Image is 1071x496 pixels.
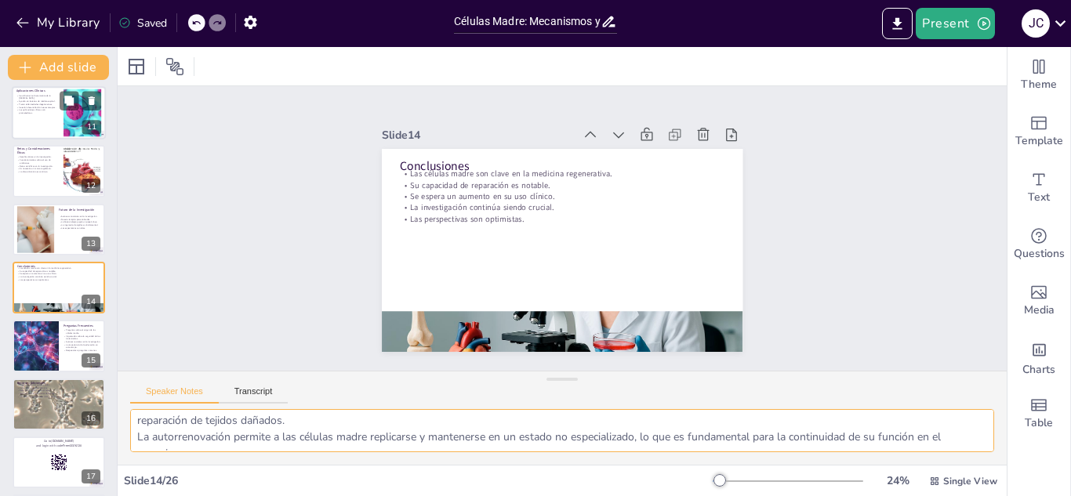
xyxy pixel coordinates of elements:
[12,10,107,35] button: My Library
[454,10,601,33] input: Insert title
[13,320,105,371] div: https://cdn.sendsteps.com/images/logo/sendsteps_logo_white.pnghttps://cdn.sendsteps.com/images/lo...
[400,191,724,202] p: Se espera un aumento en su uso clínico.
[400,168,724,179] p: Las células madre son clave en la medicina regenerativa.
[82,469,100,483] div: 17
[13,378,105,430] div: https://cdn.sendsteps.com/images/logo/sendsteps_logo_white.pnghttps://cdn.sendsteps.com/images/lo...
[64,343,100,349] p: La importancia de la educación en este campo.
[17,386,100,389] p: Incluir referencias académicas.
[16,94,59,100] p: Se utilizan en el tratamiento de la [MEDICAL_DATA].
[1007,47,1070,103] div: Change the overall theme
[12,86,106,139] div: https://cdn.sendsteps.com/images/logo/sendsteps_logo_white.pnghttps://cdn.sendsteps.com/images/lo...
[59,220,100,223] p: La biotecnología jugará un papel clave.
[879,473,917,488] div: 24 %
[1007,386,1070,442] div: Add a table
[124,473,713,488] div: Slide 14 / 26
[59,226,100,230] p: Las expectativas son altas.
[916,8,994,39] button: Present
[17,165,59,168] p: Retos científicos en la investigación.
[17,389,100,392] p: Recomendar libros sobre el tema.
[8,55,109,80] button: Add slide
[82,91,101,110] button: Delete Slide
[17,275,100,278] p: La investigación continúa siendo crucial.
[165,57,184,76] span: Position
[82,120,101,134] div: 11
[400,179,724,190] p: Su capacidad de reparación es notable.
[59,207,100,212] p: Futuro de la Investigación
[64,341,100,344] p: Avances recientes en la investigación.
[1022,361,1055,378] span: Charts
[82,353,100,367] div: 15
[64,349,100,353] p: Respuestas a preguntas comunes.
[17,444,100,448] p: and login with code
[16,103,59,106] p: Tratan enfermedades degenerativas.
[1007,160,1070,216] div: Add text boxes
[64,324,100,328] p: Preguntas Frecuentes
[1028,189,1050,206] span: Text
[1025,415,1053,432] span: Table
[17,392,100,395] p: Recursos de organizaciones dedicadas.
[17,270,100,273] p: Su capacidad de reparación es notable.
[17,168,59,171] p: Es necesario un marco regulatorio.
[17,278,100,281] p: Las perspectivas son optimistas.
[16,89,59,93] p: Aplicaciones Clínicas
[59,223,100,226] p: La ingeniería de tejidos es fundamental.
[16,108,59,114] p: Las aplicaciones clínicas son prometedoras.
[124,54,149,79] div: Layout
[219,386,289,404] button: Transcript
[17,159,59,165] p: Cuestionamientos sobre el uso de embriones.
[400,157,724,174] p: Conclusiones
[17,266,100,270] p: Las células madre son clave en la medicina regenerativa.
[17,147,59,155] p: Retos y Consideraciones Éticas
[130,386,219,404] button: Speaker Notes
[17,380,100,385] p: Recursos Adicionales
[130,409,994,452] textarea: Las células madre son fundamentales para la medicina regenerativa, ya que ofrecen soluciones inno...
[1007,103,1070,160] div: Add ready made slides
[82,237,100,251] div: 13
[17,395,100,398] p: Información sobre conferencias y seminarios.
[17,273,100,276] p: Se espera un aumento en su uso clínico.
[17,383,100,386] p: Proporcionaremos enlaces útiles.
[882,8,913,39] button: Export to PowerPoint
[1022,9,1050,38] div: J C
[17,170,59,173] p: La discusión ética es continua.
[82,411,100,425] div: 16
[64,329,100,335] p: Preguntas sobre el origen de las células madre.
[51,440,74,444] strong: [DOMAIN_NAME]
[16,106,59,109] p: Se están desarrollando nuevas terapias.
[59,218,100,221] p: Nuevas terapias personalizadas.
[1007,273,1070,329] div: Add images, graphics, shapes or video
[1007,216,1070,273] div: Get real-time input from your audience
[17,439,100,444] p: Go to
[64,335,100,340] p: Inquietudes sobre la seguridad de los tratamientos.
[13,436,105,488] div: 17
[59,215,100,218] p: Avances constantes en la investigación.
[13,262,105,313] div: https://cdn.sendsteps.com/images/logo/sendsteps_logo_white.pnghttps://cdn.sendsteps.com/images/lo...
[1024,302,1055,319] span: Media
[1014,245,1065,262] span: Questions
[118,16,167,31] div: Saved
[82,179,100,193] div: 12
[17,156,59,159] p: Desafíos éticos en la investigación.
[13,204,105,255] div: https://cdn.sendsteps.com/images/logo/sendsteps_logo_white.pnghttps://cdn.sendsteps.com/images/lo...
[1007,329,1070,386] div: Add charts and graphs
[1022,8,1050,39] button: J C
[16,100,59,103] p: Ayudan en lesiones de médula espinal.
[1021,76,1057,93] span: Theme
[17,264,100,269] p: Conclusiones
[60,91,78,110] button: Duplicate Slide
[82,295,100,309] div: 14
[400,202,724,213] p: La investigación continúa siendo crucial.
[943,475,997,487] span: Single View
[13,145,105,197] div: https://cdn.sendsteps.com/images/logo/sendsteps_logo_white.pnghttps://cdn.sendsteps.com/images/lo...
[382,128,573,143] div: Slide 14
[1015,132,1063,150] span: Template
[400,213,724,224] p: Las perspectivas son optimistas.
